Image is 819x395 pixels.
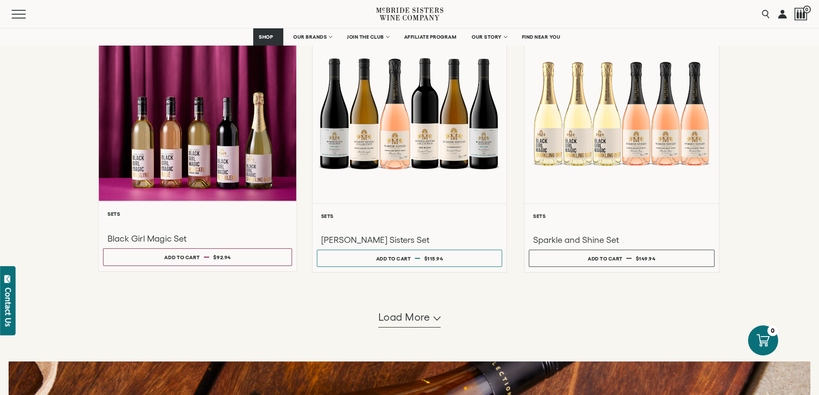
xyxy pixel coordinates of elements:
span: $92.94 [213,254,231,260]
button: Mobile Menu Trigger [12,10,43,18]
div: Contact Us [4,288,12,327]
button: Add to cart $115.94 [317,250,502,267]
button: Add to cart $92.94 [103,248,292,266]
a: Sets Black Girl Magic Set Add to cart $92.94 [98,12,297,272]
a: McBride Sisters Set Sets [PERSON_NAME] Sisters Set Add to cart $115.94 [312,18,507,273]
span: FIND NEAR YOU [522,34,561,40]
div: Add to cart [588,252,623,265]
h6: Sets [533,213,710,219]
span: $115.94 [424,256,443,261]
a: OUR BRANDS [288,28,337,46]
h3: [PERSON_NAME] Sisters Set [321,234,498,245]
span: OUR BRANDS [293,34,327,40]
div: Add to cart [164,251,199,264]
span: Load more [378,310,430,325]
a: Sparkling and Shine Sparkling Set Sets Sparkle and Shine Set Add to cart $149.94 [524,18,719,273]
span: OUR STORY [472,34,502,40]
h6: Sets [321,213,498,219]
a: SHOP [253,28,283,46]
span: 0 [803,6,811,13]
h6: Sets [107,211,288,217]
div: 0 [767,325,778,336]
a: OUR STORY [466,28,512,46]
h3: Black Girl Magic Set [107,233,288,244]
a: AFFILIATE PROGRAM [399,28,462,46]
button: Load more [378,307,441,328]
span: JOIN THE CLUB [347,34,384,40]
span: SHOP [259,34,273,40]
a: JOIN THE CLUB [341,28,394,46]
div: Add to cart [376,252,411,265]
span: $149.94 [636,256,656,261]
span: AFFILIATE PROGRAM [404,34,457,40]
button: Add to cart $149.94 [529,250,714,267]
h3: Sparkle and Shine Set [533,234,710,245]
a: FIND NEAR YOU [516,28,566,46]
